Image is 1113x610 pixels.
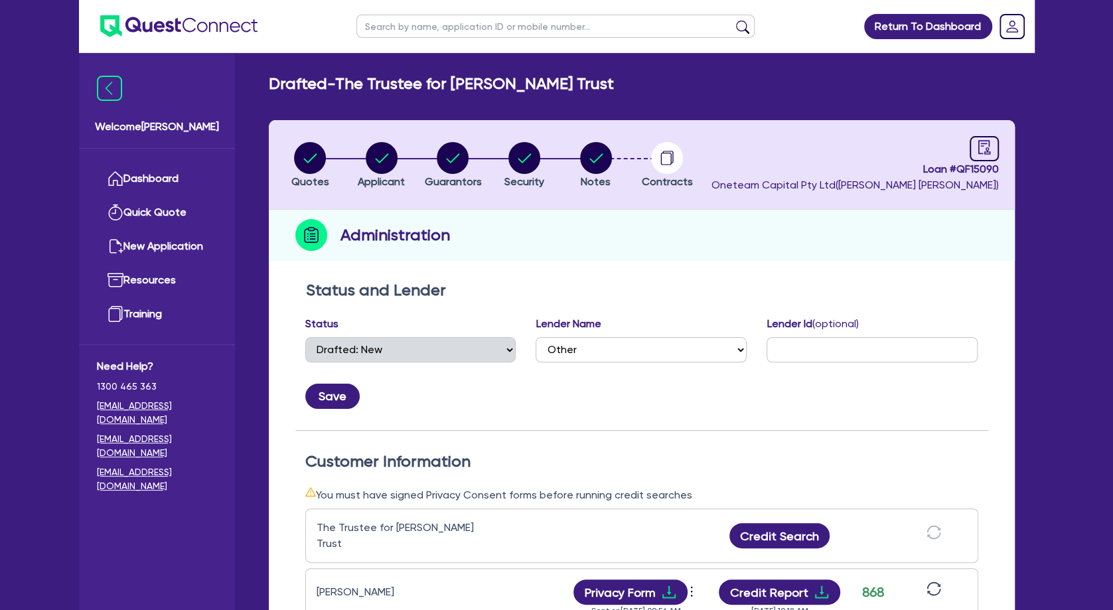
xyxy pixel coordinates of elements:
a: [EMAIL_ADDRESS][DOMAIN_NAME] [97,432,217,460]
span: sync [927,525,941,540]
h2: Administration [340,223,450,247]
a: Training [97,297,217,331]
a: [EMAIL_ADDRESS][DOMAIN_NAME] [97,399,217,427]
span: more [685,581,698,601]
span: Oneteam Capital Pty Ltd ( [PERSON_NAME] [PERSON_NAME] ) [711,179,999,191]
img: new-application [108,238,123,254]
span: audit [977,140,992,155]
div: 868 [857,582,890,602]
button: Dropdown toggle [688,581,699,603]
span: Applicant [358,175,405,188]
a: Quick Quote [97,196,217,230]
img: training [108,306,123,322]
button: Quotes [291,141,330,191]
button: Applicant [357,141,406,191]
span: download [814,584,830,600]
button: Credit Search [729,523,830,548]
button: Security [504,141,545,191]
button: sync [923,581,945,604]
span: Security [504,175,544,188]
img: resources [108,272,123,288]
button: Guarantors [423,141,482,191]
span: Quotes [291,175,329,188]
a: Dropdown toggle [995,9,1029,44]
a: [EMAIL_ADDRESS][DOMAIN_NAME] [97,465,217,493]
img: step-icon [295,219,327,251]
label: Status [305,316,338,332]
img: quick-quote [108,204,123,220]
a: audit [970,136,999,161]
div: [PERSON_NAME] [317,584,482,600]
div: You must have signed Privacy Consent forms before running credit searches [305,487,978,503]
h2: Status and Lender [306,281,978,300]
button: Notes [579,141,613,191]
div: The Trustee for [PERSON_NAME] Trust [317,520,482,552]
a: Dashboard [97,162,217,196]
label: Lender Name [536,316,601,332]
h2: Customer Information [305,452,978,471]
span: Welcome [PERSON_NAME] [95,119,219,135]
span: (optional) [812,317,858,330]
span: download [661,584,677,600]
button: sync [923,524,945,548]
button: Contracts [641,141,694,191]
span: Need Help? [97,358,217,374]
span: Loan # QF15090 [711,161,999,177]
h2: Drafted - The Trustee for [PERSON_NAME] Trust [269,74,614,94]
span: 1300 465 363 [97,380,217,394]
button: Save [305,384,360,409]
img: quest-connect-logo-blue [100,15,258,37]
span: sync [927,581,941,596]
a: Resources [97,264,217,297]
label: Lender Id [767,316,858,332]
button: Privacy Formdownload [573,579,688,605]
span: Contracts [642,175,693,188]
input: Search by name, application ID or mobile number... [356,15,755,38]
img: icon-menu-close [97,76,122,101]
span: warning [305,487,316,497]
span: Notes [581,175,611,188]
a: Return To Dashboard [864,14,992,39]
a: New Application [97,230,217,264]
span: Guarantors [424,175,481,188]
button: Credit Reportdownload [719,579,840,605]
